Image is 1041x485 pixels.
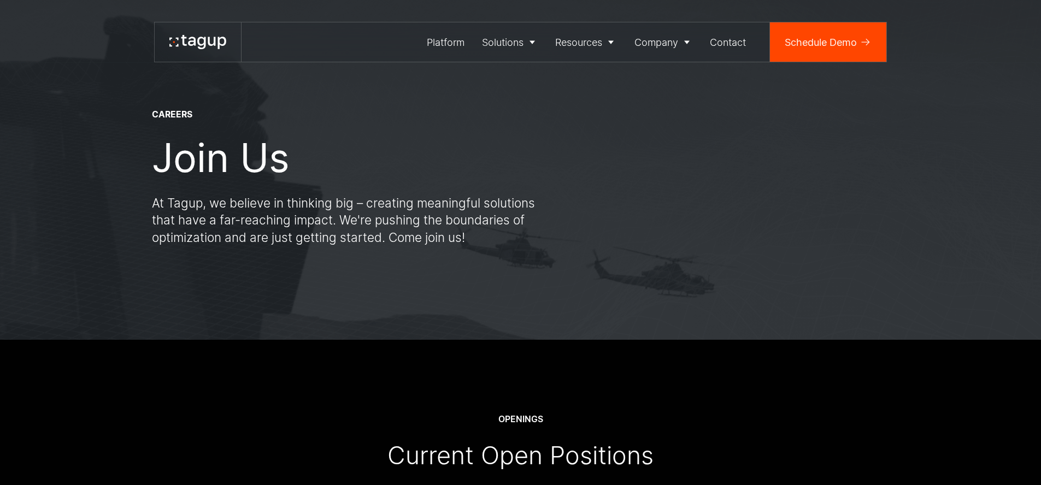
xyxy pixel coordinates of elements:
a: Resources [547,22,626,62]
div: Schedule Demo [785,35,857,50]
a: Platform [419,22,474,62]
div: Solutions [482,35,524,50]
a: Contact [702,22,755,62]
div: Current Open Positions [387,440,654,471]
div: Contact [710,35,746,50]
div: Company [634,35,678,50]
div: OPENINGS [498,413,543,425]
div: Platform [427,35,464,50]
a: Solutions [473,22,547,62]
a: Schedule Demo [770,22,886,62]
div: Resources [555,35,602,50]
a: Company [626,22,702,62]
p: At Tagup, we believe in thinking big – creating meaningful solutions that have a far-reaching imp... [152,194,545,246]
div: CAREERS [152,109,192,121]
h1: Join Us [152,135,290,180]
